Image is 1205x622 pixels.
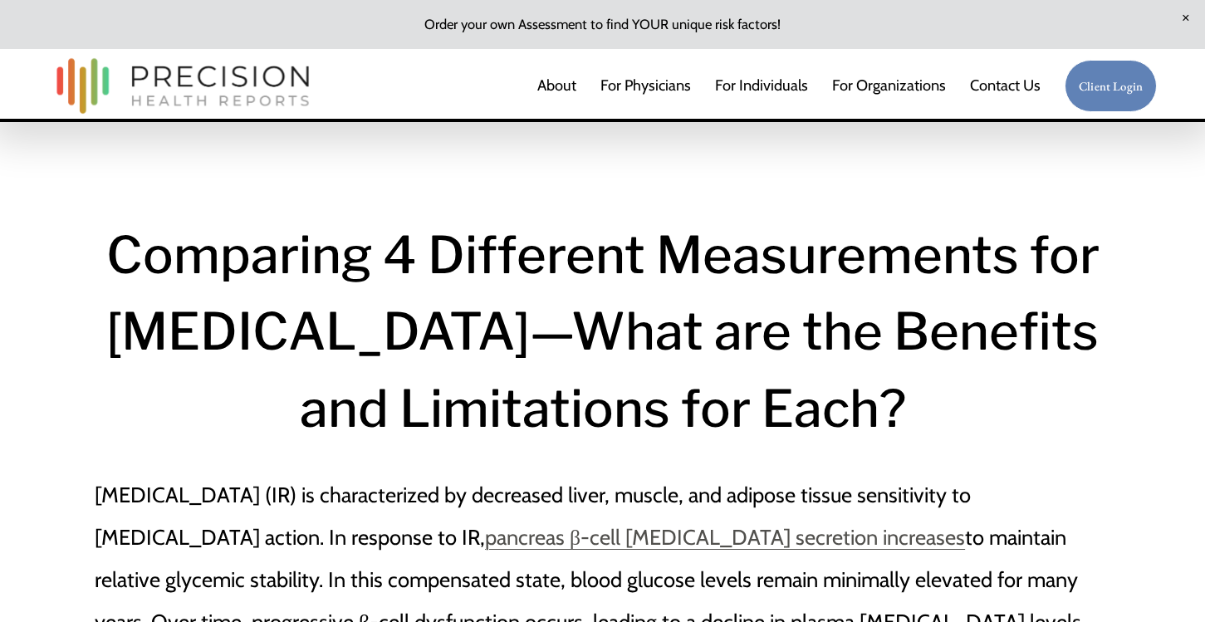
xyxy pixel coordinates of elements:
a: pancreas β-cell [MEDICAL_DATA] secretion increases [485,524,965,550]
h1: Comparing 4 Different Measurements for [MEDICAL_DATA]—What are the Benefits and Limitations for E... [95,217,1110,447]
a: For Individuals [715,69,808,102]
span: For Organizations [832,71,946,101]
a: Client Login [1065,60,1157,112]
a: About [537,69,576,102]
a: folder dropdown [832,69,946,102]
a: For Physicians [600,69,691,102]
img: Precision Health Reports [48,51,317,121]
a: Contact Us [970,69,1041,102]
